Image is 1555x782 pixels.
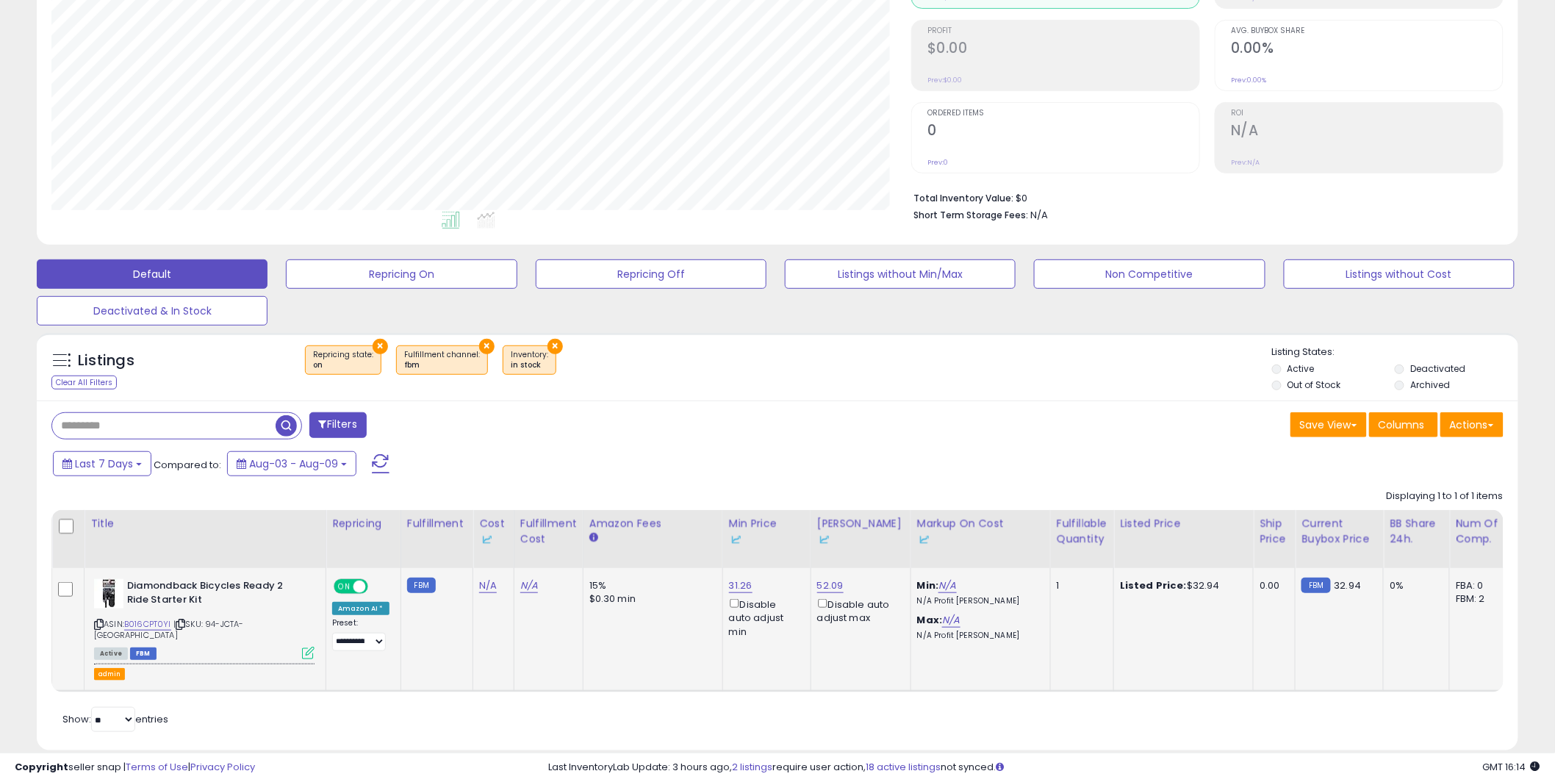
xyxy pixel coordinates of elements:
label: Active [1288,362,1315,375]
b: Listed Price: [1120,578,1187,592]
div: Last InventoryLab Update: 3 hours ago, require user action, not synced. [549,761,1540,775]
div: Num of Comp. [1456,516,1509,547]
span: Ordered Items [927,110,1199,118]
button: Non Competitive [1034,259,1265,289]
div: 0.00 [1260,579,1284,592]
button: × [373,339,388,354]
div: [PERSON_NAME] [817,516,905,547]
button: Default [37,259,267,289]
span: Profit [927,27,1199,35]
button: Last 7 Days [53,451,151,476]
h2: 0.00% [1231,40,1503,60]
label: Deactivated [1410,362,1465,375]
th: The percentage added to the cost of goods (COGS) that forms the calculator for Min & Max prices. [911,510,1050,568]
button: Listings without Min/Max [785,259,1016,289]
span: 2025-08-17 16:14 GMT [1483,760,1540,774]
small: FBM [407,578,436,593]
div: $32.94 [1120,579,1242,592]
span: Columns [1379,417,1425,432]
div: 15% [589,579,711,592]
span: All listings currently available for purchase on Amazon [94,648,128,660]
button: Repricing Off [536,259,766,289]
span: ROI [1231,110,1503,118]
img: InventoryLab Logo [729,532,744,547]
p: N/A Profit [PERSON_NAME] [917,596,1039,606]
div: 1 [1057,579,1102,592]
div: Some or all of the values in this column are provided from Inventory Lab. [479,531,508,547]
div: on [313,360,373,370]
button: Repricing On [286,259,517,289]
small: FBM [1301,578,1330,593]
span: Aug-03 - Aug-09 [249,456,338,471]
div: $0.30 min [589,592,711,606]
div: FBA: 0 [1456,579,1504,592]
small: Prev: $0.00 [927,76,962,85]
div: Disable auto adjust min [729,596,800,639]
div: Amazon AI * [332,602,389,615]
a: Privacy Policy [190,760,255,774]
small: Prev: 0 [927,158,948,167]
div: Cost [479,516,508,547]
div: fbm [404,360,480,370]
p: Listing States: [1272,345,1518,359]
button: Save View [1290,412,1367,437]
div: Fulfillment Cost [520,516,577,547]
span: Show: entries [62,712,168,726]
div: Some or all of the values in this column are provided from Inventory Lab. [917,531,1044,547]
small: Amazon Fees. [589,531,598,545]
label: Archived [1410,379,1450,391]
b: Min: [917,578,939,592]
div: Ship Price [1260,516,1289,547]
span: ON [335,581,353,593]
img: InventoryLab Logo [479,532,494,547]
div: 0% [1390,579,1438,592]
div: Clear All Filters [51,376,117,390]
button: Actions [1440,412,1504,437]
div: Some or all of the values in this column are provided from Inventory Lab. [817,531,905,547]
button: Listings without Cost [1284,259,1515,289]
span: Inventory : [511,349,548,371]
small: Prev: 0.00% [1231,76,1266,85]
b: Total Inventory Value: [913,192,1013,204]
a: N/A [479,578,497,593]
button: Columns [1369,412,1438,437]
li: $0 [913,188,1493,206]
strong: Copyright [15,760,68,774]
button: admin [94,668,125,681]
span: | SKU: 94-JCTA-[GEOGRAPHIC_DATA] [94,618,243,640]
div: Current Buybox Price [1301,516,1377,547]
span: Repricing state : [313,349,373,371]
div: Markup on Cost [917,516,1044,547]
label: Out of Stock [1288,379,1341,391]
div: Displaying 1 to 1 of 1 items [1387,489,1504,503]
a: B016CPT0YI [124,618,171,631]
b: Max: [917,613,943,627]
button: Filters [309,412,367,438]
span: Fulfillment channel : [404,349,480,371]
div: ASIN: [94,579,315,658]
div: Listed Price [1120,516,1247,531]
button: × [547,339,563,354]
a: Terms of Use [126,760,188,774]
div: Fulfillment [407,516,467,531]
div: BB Share 24h. [1390,516,1443,547]
span: Avg. Buybox Share [1231,27,1503,35]
small: Prev: N/A [1231,158,1260,167]
a: N/A [938,578,956,593]
span: FBM [130,648,157,660]
img: 41A8pDNWrqL._SL40_.jpg [94,579,123,609]
a: 2 listings [733,760,773,774]
img: InventoryLab Logo [817,532,832,547]
a: 31.26 [729,578,753,593]
div: in stock [511,360,548,370]
div: Amazon Fees [589,516,717,531]
h2: N/A [1231,122,1503,142]
div: Title [90,516,320,531]
p: N/A Profit [PERSON_NAME] [917,631,1039,641]
h5: Listings [78,351,134,371]
a: 52.09 [817,578,844,593]
span: Last 7 Days [75,456,133,471]
h2: 0 [927,122,1199,142]
button: Deactivated & In Stock [37,296,267,326]
button: Aug-03 - Aug-09 [227,451,356,476]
